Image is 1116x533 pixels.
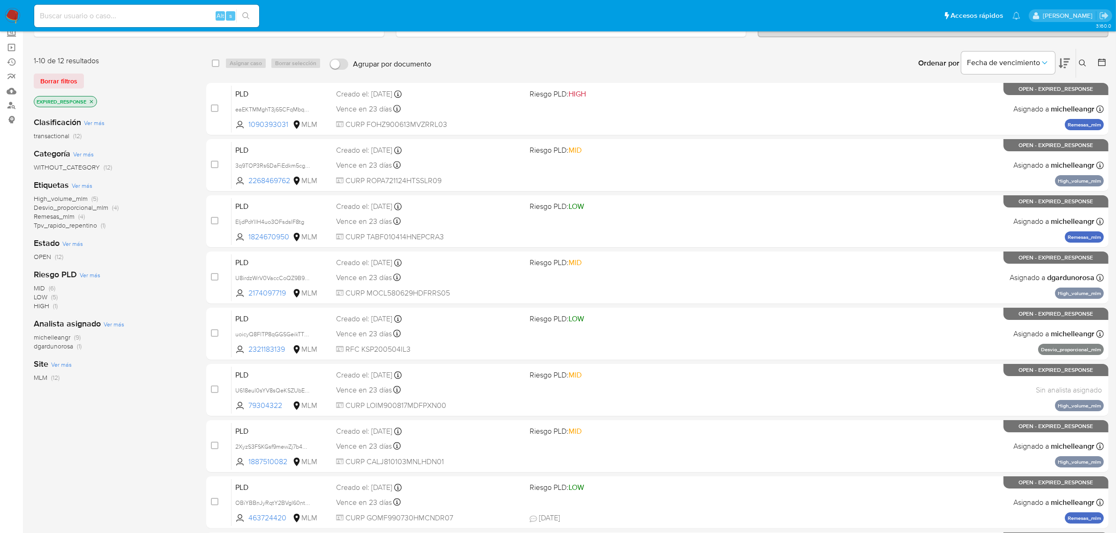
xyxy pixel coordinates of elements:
[1099,11,1109,21] a: Salir
[217,11,224,20] span: Alt
[229,11,232,20] span: s
[1043,11,1096,20] p: marianathalie.grajeda@mercadolibre.com.mx
[34,10,259,22] input: Buscar usuario o caso...
[1012,12,1020,20] a: Notificaciones
[236,9,255,22] button: search-icon
[951,11,1003,21] span: Accesos rápidos
[1096,22,1111,30] span: 3.160.0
